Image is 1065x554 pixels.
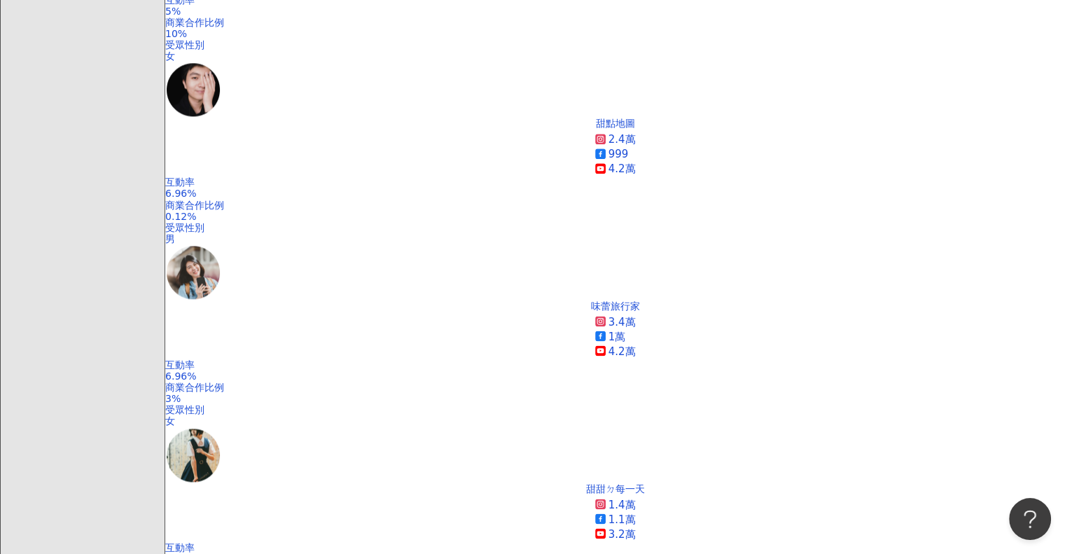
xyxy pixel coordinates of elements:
[608,345,636,359] div: 4.2萬
[165,300,1065,427] a: 味蕾旅行家3.4萬1萬4.2萬互動率6.96%商業合作比例3%受眾性別女
[165,371,1065,382] div: 6.96%
[165,176,1065,188] div: 互動率
[608,498,636,513] div: 1.4萬
[165,382,1065,393] div: 商業合作比例
[591,300,640,312] div: 味蕾旅行家
[608,527,636,542] div: 3.2萬
[165,211,1065,222] div: 0.12%
[608,132,636,147] div: 2.4萬
[165,244,1065,300] a: KOL Avatar
[165,6,1065,17] div: 5%
[165,188,1065,199] div: 6.96%
[596,118,635,129] div: 甜點地圖
[165,118,1065,244] a: 甜點地圖2.4萬9994.2萬互動率6.96%商業合作比例0.12%受眾性別男
[165,50,1065,62] div: 女
[608,330,626,345] div: 1萬
[608,513,636,527] div: 1.1萬
[165,200,1065,211] div: 商業合作比例
[165,393,1065,404] div: 3%
[165,28,1065,39] div: 10%
[1009,498,1051,540] iframe: Help Scout Beacon - Open
[165,359,1065,371] div: 互動率
[165,222,1065,233] div: 受眾性別
[165,62,221,118] img: KOL Avatar
[165,244,221,300] img: KOL Avatar
[165,404,1065,415] div: 受眾性別
[165,39,1065,50] div: 受眾性別
[165,17,1065,28] div: 商業合作比例
[586,483,645,494] div: 甜甜ㄉ每一天
[165,542,1065,553] div: 互動率
[165,415,1065,427] div: 女
[165,62,1065,118] a: KOL Avatar
[165,427,221,483] img: KOL Avatar
[608,315,636,330] div: 3.4萬
[608,147,629,162] div: 999
[608,162,636,176] div: 4.2萬
[165,233,1065,244] div: 男
[165,427,1065,483] a: KOL Avatar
